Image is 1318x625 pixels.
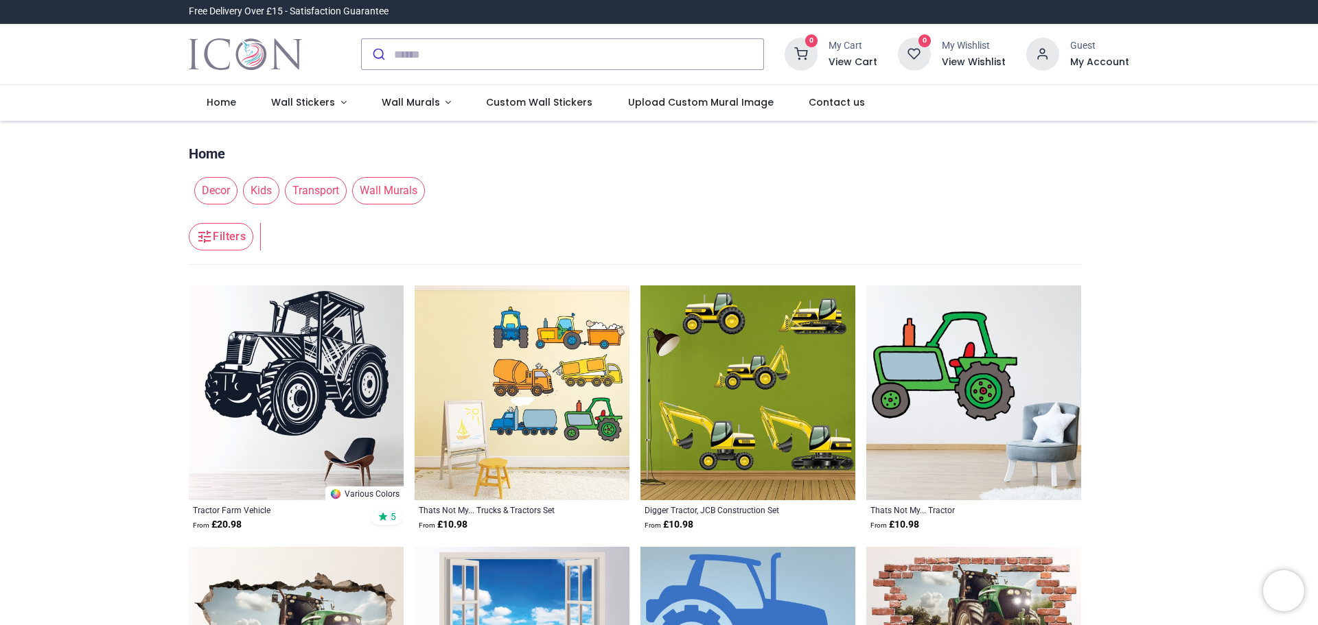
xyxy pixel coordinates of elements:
span: Decor [194,177,238,204]
div: My Wishlist [942,39,1006,53]
span: From [419,521,435,529]
button: Wall Murals [347,177,425,204]
strong: £ 20.98 [193,518,242,532]
a: Thats Not My... Trucks & Tractors Set [419,504,584,515]
a: Various Colors [325,486,404,500]
span: Wall Murals [352,177,425,204]
img: Thats Not My... Trucks & Tractors Wall Sticker Set [415,285,629,500]
strong: £ 10.98 [645,518,693,532]
a: Tractor Farm Vehicle [193,504,358,515]
a: 0 [898,48,931,59]
a: View Wishlist [942,56,1006,69]
a: Home [189,144,225,163]
button: Transport [279,177,347,204]
span: From [645,521,661,529]
a: 0 [785,48,818,59]
img: Tractor Farm Vehicle Wall Sticker [189,285,404,500]
span: Home [207,95,236,109]
div: Free Delivery Over £15 - Satisfaction Guarantee [189,5,389,19]
button: Decor [189,177,238,204]
span: Contact us [809,95,865,109]
iframe: Customer reviews powered by Trustpilot [841,5,1129,19]
span: 5 [391,510,396,523]
span: Transport [285,177,347,204]
button: Filters [189,223,253,250]
img: Digger Tractor, JCB Construction Wall Sticker Set [640,285,855,500]
img: Icon Wall Stickers [189,35,302,73]
button: Submit [362,39,394,69]
span: From [870,521,887,529]
a: Digger Tractor, JCB Construction Set [645,504,810,515]
div: My Cart [829,39,877,53]
span: Wall Murals [382,95,440,109]
iframe: Brevo live chat [1263,570,1304,611]
a: Logo of Icon Wall Stickers [189,35,302,73]
a: View Cart [829,56,877,69]
sup: 0 [805,34,818,47]
span: Kids [243,177,279,204]
sup: 0 [918,34,932,47]
span: From [193,521,209,529]
a: Wall Stickers [253,85,364,121]
a: My Account [1070,56,1129,69]
button: Kids [238,177,279,204]
div: Guest [1070,39,1129,53]
img: Color Wheel [329,488,342,500]
a: Wall Murals [364,85,469,121]
img: Thats Not My... Tractor Wall Sticker [866,285,1081,500]
strong: £ 10.98 [419,518,467,532]
span: Upload Custom Mural Image [628,95,774,109]
strong: £ 10.98 [870,518,919,532]
a: Thats Not My... Tractor [870,504,1036,515]
span: Wall Stickers [271,95,335,109]
span: Custom Wall Stickers [486,95,592,109]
